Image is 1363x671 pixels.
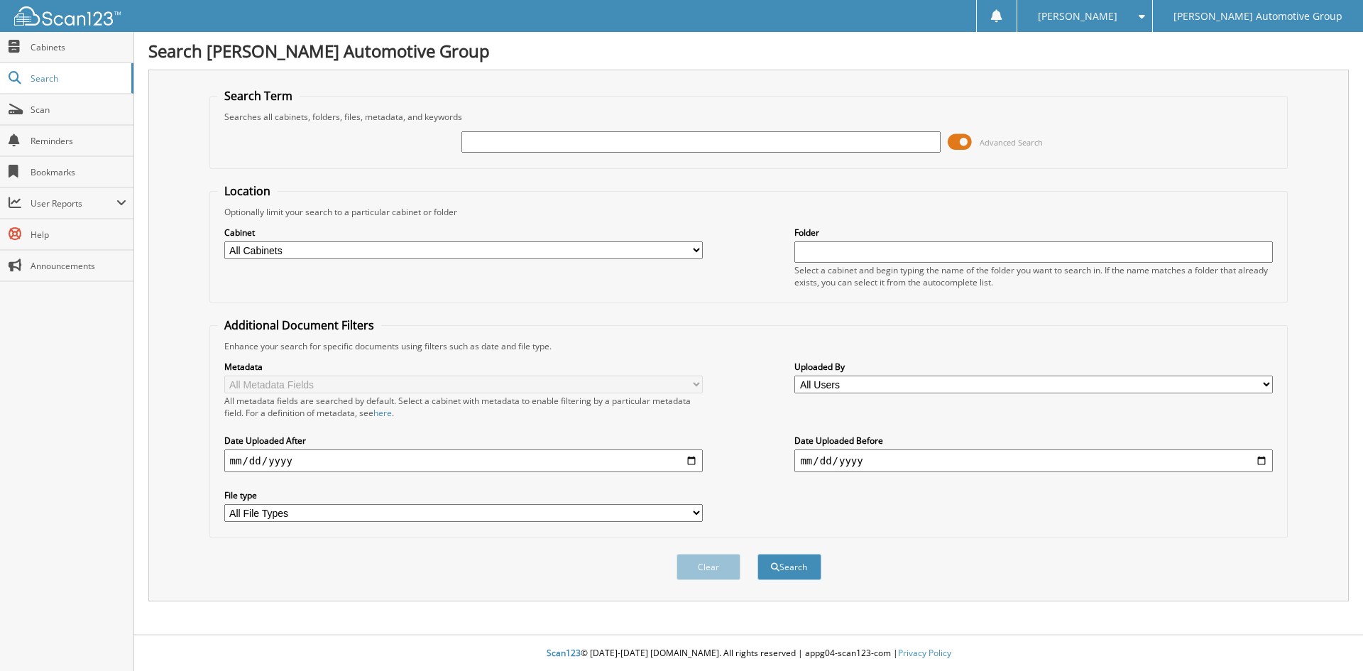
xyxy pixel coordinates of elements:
[224,489,703,501] label: File type
[757,554,821,580] button: Search
[898,647,951,659] a: Privacy Policy
[134,636,1363,671] div: © [DATE]-[DATE] [DOMAIN_NAME]. All rights reserved | appg04-scan123-com |
[224,449,703,472] input: start
[1292,603,1363,671] iframe: Chat Widget
[794,264,1273,288] div: Select a cabinet and begin typing the name of the folder you want to search in. If the name match...
[224,227,703,239] label: Cabinet
[31,229,126,241] span: Help
[31,135,126,147] span: Reminders
[547,647,581,659] span: Scan123
[31,197,116,209] span: User Reports
[224,435,703,447] label: Date Uploaded After
[677,554,740,580] button: Clear
[794,361,1273,373] label: Uploaded By
[794,435,1273,447] label: Date Uploaded Before
[1038,12,1117,21] span: [PERSON_NAME]
[224,395,703,419] div: All metadata fields are searched by default. Select a cabinet with metadata to enable filtering b...
[217,111,1281,123] div: Searches all cabinets, folders, files, metadata, and keywords
[217,88,300,104] legend: Search Term
[217,183,278,199] legend: Location
[794,449,1273,472] input: end
[217,340,1281,352] div: Enhance your search for specific documents using filters such as date and file type.
[373,407,392,419] a: here
[31,104,126,116] span: Scan
[148,39,1349,62] h1: Search [PERSON_NAME] Automotive Group
[31,166,126,178] span: Bookmarks
[794,227,1273,239] label: Folder
[980,137,1043,148] span: Advanced Search
[217,317,381,333] legend: Additional Document Filters
[31,41,126,53] span: Cabinets
[224,361,703,373] label: Metadata
[31,260,126,272] span: Announcements
[217,206,1281,218] div: Optionally limit your search to a particular cabinet or folder
[1173,12,1342,21] span: [PERSON_NAME] Automotive Group
[14,6,121,26] img: scan123-logo-white.svg
[31,72,124,84] span: Search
